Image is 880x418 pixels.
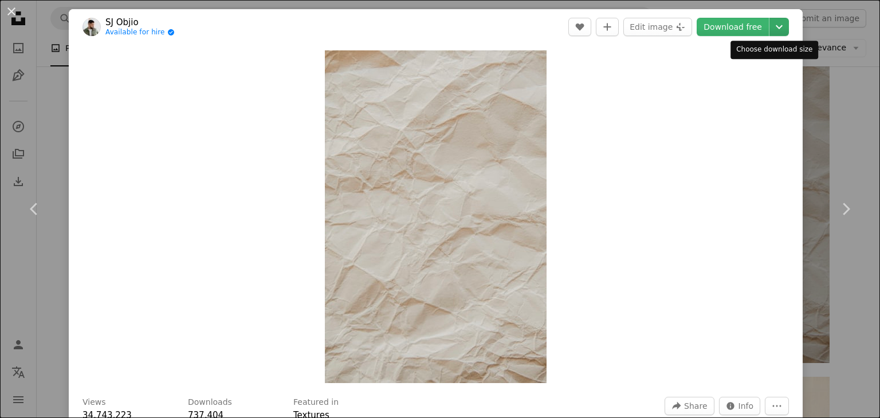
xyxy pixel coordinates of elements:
button: Add to Collection [596,18,619,36]
img: Go to SJ Objio's profile [82,18,101,36]
a: SJ Objio [105,17,175,28]
button: Like [568,18,591,36]
a: Next [811,154,880,264]
h3: Featured in [293,397,339,408]
span: Info [738,397,754,415]
button: Stats about this image [719,397,761,415]
span: Share [684,397,707,415]
button: Edit image [623,18,692,36]
a: Available for hire [105,28,175,37]
img: white and gray floral textile [325,50,547,383]
button: More Actions [765,397,789,415]
button: Share this image [665,397,714,415]
button: Choose download size [769,18,789,36]
h3: Views [82,397,106,408]
a: Download free [697,18,769,36]
button: Zoom in on this image [325,50,547,383]
h3: Downloads [188,397,232,408]
div: Choose download size [730,41,818,59]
